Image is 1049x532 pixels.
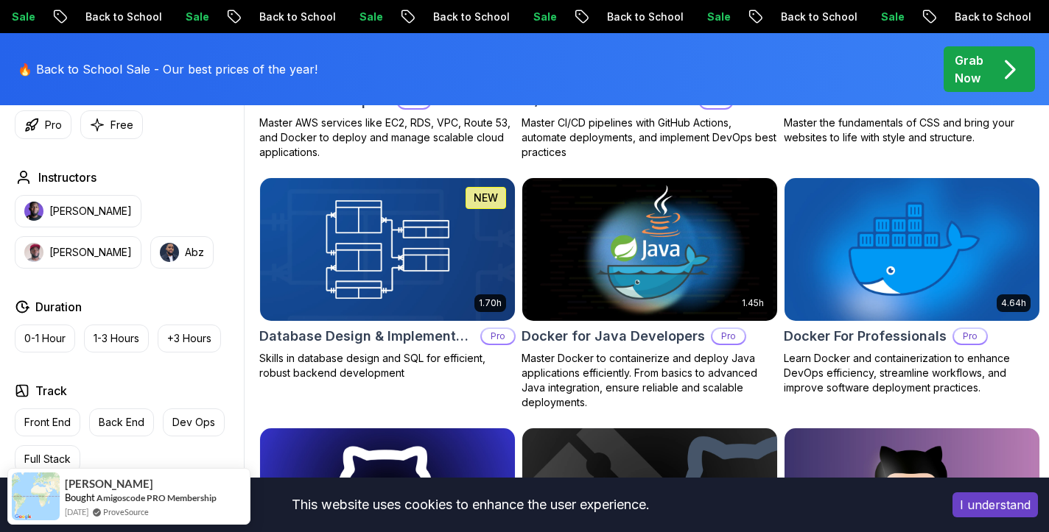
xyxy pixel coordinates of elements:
[45,118,62,132] p: Pro
[522,177,778,410] a: Docker for Java Developers card1.45hDocker for Java DevelopersProMaster Docker to containerize an...
[167,331,211,346] p: +3 Hours
[49,204,132,219] p: [PERSON_NAME]
[110,118,133,132] p: Free
[259,326,474,347] h2: Database Design & Implementation
[80,110,143,139] button: Free
[15,324,75,352] button: 0-1 Hour
[479,297,502,309] p: 1.70h
[952,492,1038,517] button: Accept cookies
[84,324,149,352] button: 1-3 Hours
[15,195,141,227] button: instructor img[PERSON_NAME]
[15,110,71,139] button: Pro
[35,382,67,400] h2: Track
[877,10,978,24] p: Back to School
[282,10,329,24] p: Sale
[185,245,204,260] p: Abz
[704,10,804,24] p: Back to School
[784,326,947,347] h2: Docker For Professionals
[18,60,317,78] p: 🔥 Back to School Sale - Our best prices of the year!
[259,116,516,160] p: Master AWS services like EC2, RDS, VPC, Route 53, and Docker to deploy and manage scalable cloud ...
[103,506,149,518] a: ProveSource
[158,324,221,352] button: +3 Hours
[65,478,153,490] span: [PERSON_NAME]
[97,492,217,503] a: Amigoscode PRO Membership
[99,415,144,430] p: Back End
[482,329,514,344] p: Pro
[49,245,132,260] p: [PERSON_NAME]
[456,10,503,24] p: Sale
[94,331,139,346] p: 1-3 Hours
[24,452,71,467] p: Full Stack
[24,415,71,430] p: Front End
[150,236,214,269] button: instructor imgAbz
[785,178,1039,321] img: Docker For Professionals card
[522,116,778,160] p: Master CI/CD pipelines with GitHub Actions, automate deployments, and implement DevOps best pract...
[474,191,498,205] p: NEW
[15,408,80,436] button: Front End
[108,10,155,24] p: Sale
[742,297,764,309] p: 1.45h
[784,177,1040,395] a: Docker For Professionals card4.64hDocker For ProfessionalsProLearn Docker and containerization to...
[522,178,777,321] img: Docker for Java Developers card
[35,298,82,316] h2: Duration
[11,489,930,521] div: This website uses cookies to enhance the user experience.
[65,492,95,503] span: Bought
[38,169,97,186] h2: Instructors
[712,329,745,344] p: Pro
[259,351,516,380] p: Skills in database design and SQL for efficient, robust backend development
[89,408,154,436] button: Back End
[784,116,1040,145] p: Master the fundamentals of CSS and bring your websites to life with style and structure.
[15,445,80,473] button: Full Stack
[978,10,1025,24] p: Sale
[955,52,983,87] p: Grab Now
[522,351,778,410] p: Master Docker to containerize and deploy Java applications efficiently. From basics to advanced J...
[12,472,60,520] img: provesource social proof notification image
[65,506,88,518] span: [DATE]
[24,243,43,262] img: instructor img
[163,408,225,436] button: Dev Ops
[522,326,705,347] h2: Docker for Java Developers
[160,243,179,262] img: instructor img
[259,177,516,380] a: Database Design & Implementation card1.70hNEWDatabase Design & ImplementationProSkills in databas...
[804,10,851,24] p: Sale
[24,202,43,221] img: instructor img
[8,10,108,24] p: Back to School
[530,10,630,24] p: Back to School
[784,351,1040,395] p: Learn Docker and containerization to enhance DevOps efficiency, streamline workflows, and improve...
[630,10,677,24] p: Sale
[24,331,66,346] p: 0-1 Hour
[172,415,215,430] p: Dev Ops
[15,236,141,269] button: instructor img[PERSON_NAME]
[253,174,521,324] img: Database Design & Implementation card
[1001,297,1026,309] p: 4.64h
[954,329,986,344] p: Pro
[182,10,282,24] p: Back to School
[356,10,456,24] p: Back to School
